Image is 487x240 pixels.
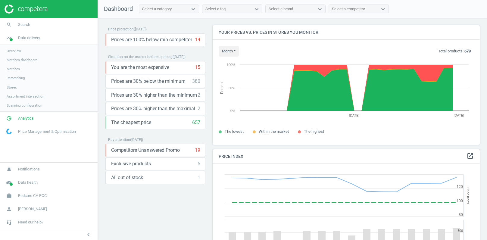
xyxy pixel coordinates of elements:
[3,190,15,201] i: work
[3,203,15,215] i: person
[3,113,15,124] i: pie_chart_outlined
[134,27,147,31] span: ( [DATE] )
[3,217,15,228] i: headset_mic
[332,6,365,12] div: Select a competitor
[18,220,43,225] span: Need our help?
[7,94,44,99] span: Assortment intersection
[173,55,186,59] span: ( [DATE] )
[111,174,143,181] span: All out of stock
[438,48,471,54] p: Total products:
[198,92,200,98] div: 2
[467,152,474,160] a: open_in_new
[3,164,15,175] i: notifications
[269,6,293,12] div: Select a brand
[198,161,200,167] div: 5
[459,213,463,217] text: 80
[18,129,76,134] span: Price Management & Optimization
[349,114,360,117] tspan: [DATE]
[111,119,151,126] span: The cheapest price
[454,114,464,117] tspan: [DATE]
[18,180,38,185] span: Data health
[7,48,21,53] span: Overview
[192,78,200,85] div: 380
[464,49,471,53] b: 679
[18,206,47,212] span: [PERSON_NAME]
[104,5,133,12] span: Dashboard
[466,187,470,204] tspan: Price Index
[111,92,197,98] span: Prices are 30% higher than the minimum
[7,103,42,108] span: Scanning configuration
[111,64,169,71] span: You are the most expensive
[108,55,173,59] span: Situation on the market before repricing
[205,6,226,12] div: Select a tag
[18,35,40,41] span: Data delivery
[18,193,47,198] span: Redcare CH POC
[7,58,38,62] span: Matches dashboard
[108,138,130,142] span: Pay attention
[111,36,192,43] span: Prices are 100% below min competitor
[7,67,20,71] span: Matches
[457,199,463,203] text: 100
[195,36,200,43] div: 14
[219,46,239,57] button: month
[85,231,92,238] i: chevron_left
[6,129,12,134] img: wGWNvw8QSZomAAAAABJRU5ErkJggg==
[457,229,463,233] text: 500
[195,147,200,154] div: 19
[108,27,134,31] span: Price protection
[192,119,200,126] div: 657
[142,6,172,12] div: Select a category
[18,116,34,121] span: Analytics
[198,174,200,181] div: 1
[229,86,235,90] text: 50%
[7,85,17,90] span: Stores
[3,19,15,30] i: search
[225,129,244,134] span: The lowest
[130,138,143,142] span: ( [DATE] )
[3,32,15,44] i: timeline
[259,129,289,134] span: Within the market
[213,25,480,39] h4: Your prices vs. prices in stores you monitor
[198,105,200,112] div: 2
[213,149,480,164] h4: Price Index
[304,129,324,134] span: The highest
[230,109,235,113] text: 0%
[3,177,15,188] i: cloud_done
[7,76,25,80] span: Rematching
[111,161,151,167] span: Exclusive products
[18,22,30,27] span: Search
[5,5,47,14] img: ajHJNr6hYgQAAAAASUVORK5CYII=
[457,185,463,189] text: 120
[195,64,200,71] div: 15
[227,63,235,67] text: 100%
[18,167,40,172] span: Notifications
[111,105,195,112] span: Prices are 30% higher than the maximal
[111,147,180,154] span: Competitors Unanswered Promo
[81,231,96,238] button: chevron_left
[111,78,186,85] span: Prices are 30% below the minimum
[220,82,224,94] tspan: Percent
